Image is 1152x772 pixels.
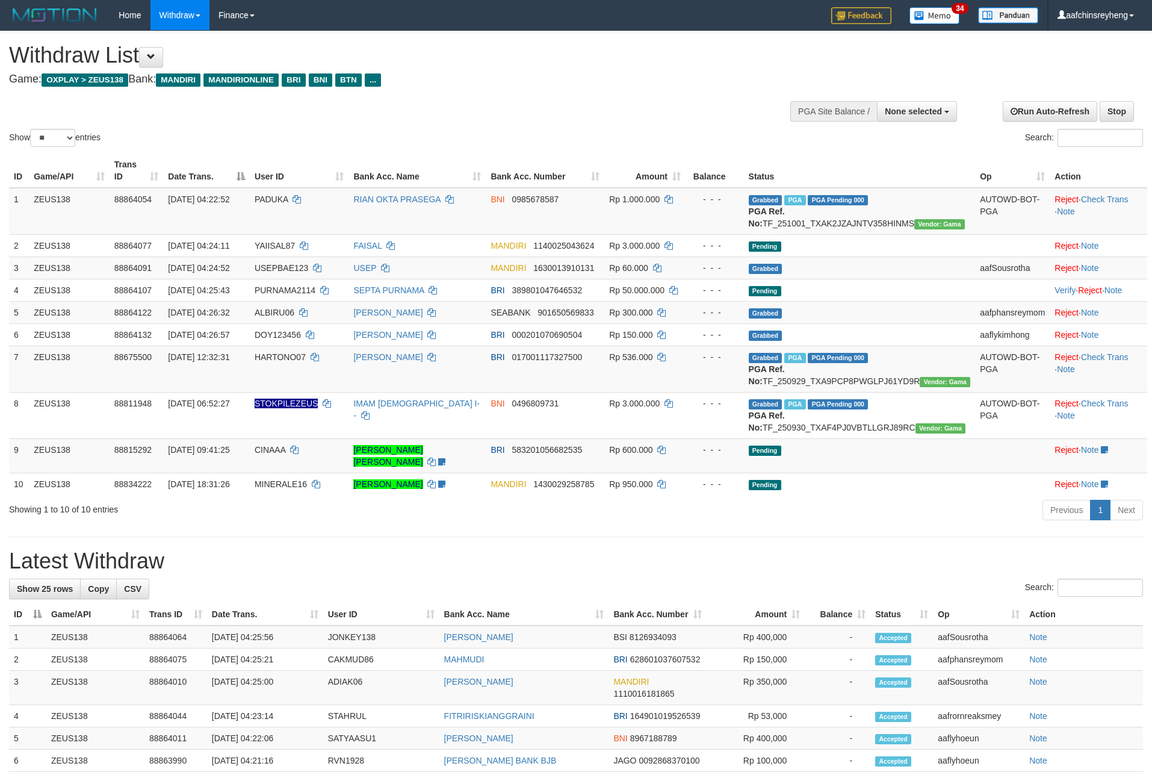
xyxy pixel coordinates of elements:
[707,649,805,671] td: Rp 150,000
[609,263,648,273] span: Rp 60.000
[323,705,439,727] td: STAHRUL
[255,263,309,273] span: USEPBAE123
[1050,473,1147,495] td: ·
[749,353,782,363] span: Grabbed
[975,257,1050,279] td: aafSousrotha
[353,241,382,251] a: FAISAL
[1081,241,1099,251] a: Note
[1050,438,1147,473] td: ·
[933,705,1024,727] td: aafrornreaksmey
[46,626,144,649] td: ZEUS138
[749,399,782,409] span: Grabbed
[30,129,75,147] select: Showentries
[609,195,660,204] span: Rp 1.000.000
[749,331,782,341] span: Grabbed
[808,399,868,409] span: PGA Pending
[491,241,526,251] span: MANDIRI
[207,727,323,750] td: [DATE] 04:22:06
[9,705,46,727] td: 4
[630,711,701,721] span: Copy 164901019526539 to clipboard
[207,649,323,671] td: [DATE] 04:25:21
[533,479,594,489] span: Copy 1430029258785 to clipboard
[491,479,526,489] span: MANDIRI
[1050,279,1147,301] td: · ·
[144,649,207,671] td: 88864075
[533,263,594,273] span: Copy 1630013910131 to clipboard
[933,649,1024,671] td: aafphansreymom
[1054,330,1079,340] a: Reject
[707,727,805,750] td: Rp 400,000
[784,399,805,409] span: Marked by aafsreyleap
[749,364,785,386] b: PGA Ref. No:
[978,7,1038,23] img: panduan.png
[512,285,582,295] span: Copy 389801047646532 to clipboard
[512,399,559,408] span: Copy 0496809731 to clipboard
[1058,129,1143,147] input: Search:
[114,285,152,295] span: 88864107
[613,677,649,686] span: MANDIRI
[537,308,593,317] span: Copy 901650569833 to clipboard
[512,352,582,362] span: Copy 017001117327500 to clipboard
[975,346,1050,392] td: AUTOWD-BOT-PGA
[1054,263,1079,273] a: Reject
[875,677,911,688] span: Accepted
[707,705,805,727] td: Rp 53,000
[353,263,376,273] a: USEP
[1058,579,1143,597] input: Search:
[707,750,805,772] td: Rp 100,000
[323,649,439,671] td: CAKMUD86
[975,301,1050,323] td: aafphansreymom
[29,473,110,495] td: ZEUS138
[1081,263,1099,273] a: Note
[114,445,152,455] span: 88815292
[920,377,970,387] span: Vendor URL: https://trx31.1velocity.biz
[690,262,739,274] div: - - -
[1054,399,1079,408] a: Reject
[353,330,423,340] a: [PERSON_NAME]
[1029,711,1047,721] a: Note
[168,285,229,295] span: [DATE] 04:25:43
[933,750,1024,772] td: aaflyhoeun
[124,584,141,594] span: CSV
[609,603,707,626] th: Bank Acc. Number: activate to sort column ascending
[1050,392,1147,438] td: · ·
[114,195,152,204] span: 88864054
[9,234,29,257] td: 2
[1050,346,1147,392] td: · ·
[690,397,739,409] div: - - -
[9,279,29,301] td: 4
[114,241,152,251] span: 88864077
[1042,500,1091,520] a: Previous
[875,655,911,665] span: Accepted
[9,473,29,495] td: 10
[250,154,349,188] th: User ID: activate to sort column ascending
[1024,603,1143,626] th: Action
[875,633,911,643] span: Accepted
[613,632,627,642] span: BSI
[282,73,305,87] span: BRI
[114,308,152,317] span: 88864122
[29,257,110,279] td: ZEUS138
[1081,445,1099,455] a: Note
[9,603,46,626] th: ID: activate to sort column descending
[609,399,660,408] span: Rp 3.000.000
[168,399,229,408] span: [DATE] 06:52:27
[353,445,423,467] a: [PERSON_NAME] [PERSON_NAME]
[353,479,423,489] a: [PERSON_NAME]
[690,307,739,319] div: - - -
[609,445,652,455] span: Rp 600.000
[29,188,110,235] td: ZEUS138
[1050,234,1147,257] td: ·
[875,734,911,744] span: Accepted
[9,549,1143,573] h1: Latest Withdraw
[29,323,110,346] td: ZEUS138
[46,727,144,750] td: ZEUS138
[690,193,739,205] div: - - -
[609,308,652,317] span: Rp 300.000
[975,188,1050,235] td: AUTOWD-BOT-PGA
[877,101,957,122] button: None selected
[46,750,144,772] td: ZEUS138
[144,626,207,649] td: 88864064
[613,711,627,721] span: BRI
[491,352,504,362] span: BRI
